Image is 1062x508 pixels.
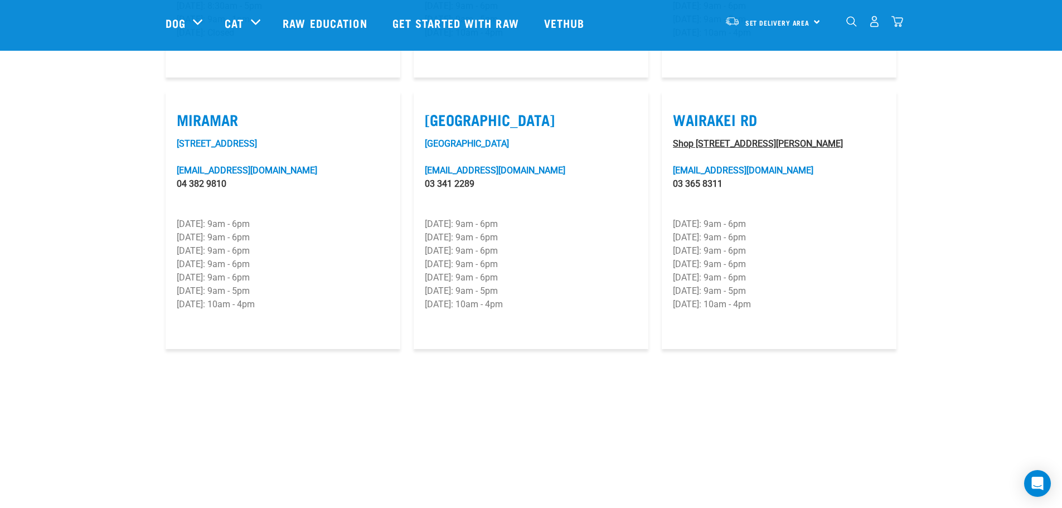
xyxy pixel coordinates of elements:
a: [EMAIL_ADDRESS][DOMAIN_NAME] [425,165,565,176]
label: Wairakei Rd [673,111,885,128]
p: [DATE]: 9am - 6pm [177,217,389,231]
img: home-icon@2x.png [891,16,903,27]
a: Raw Education [271,1,381,45]
a: [STREET_ADDRESS] [177,138,257,149]
p: [DATE]: 10am - 4pm [177,298,389,311]
a: 04 382 9810 [177,178,226,189]
p: [DATE]: 10am - 4pm [673,298,885,311]
a: [GEOGRAPHIC_DATA] [425,138,509,149]
p: [DATE]: 9am - 6pm [673,231,885,244]
a: Vethub [533,1,599,45]
p: [DATE]: 9am - 6pm [425,258,637,271]
a: Cat [225,14,244,31]
p: [DATE]: 9am - 6pm [425,217,637,231]
a: Dog [166,14,186,31]
img: user.png [869,16,880,27]
a: [EMAIL_ADDRESS][DOMAIN_NAME] [673,165,813,176]
p: [DATE]: 9am - 6pm [425,231,637,244]
label: Miramar [177,111,389,128]
p: [DATE]: 9am - 6pm [177,271,389,284]
p: [DATE]: 9am - 6pm [177,258,389,271]
img: home-icon-1@2x.png [846,16,857,27]
a: [EMAIL_ADDRESS][DOMAIN_NAME] [177,165,317,176]
a: 03 365 8311 [673,178,722,189]
div: Open Intercom Messenger [1024,470,1051,497]
a: 03 341 2289 [425,178,474,189]
p: [DATE]: 9am - 6pm [673,271,885,284]
p: [DATE]: 10am - 4pm [425,298,637,311]
p: [DATE]: 9am - 5pm [673,284,885,298]
a: Shop [STREET_ADDRESS][PERSON_NAME] [673,138,843,149]
p: [DATE]: 9am - 6pm [673,217,885,231]
a: Get started with Raw [381,1,533,45]
img: van-moving.png [725,16,740,26]
p: [DATE]: 9am - 6pm [673,258,885,271]
p: [DATE]: 9am - 6pm [673,244,885,258]
p: [DATE]: 9am - 6pm [425,244,637,258]
p: [DATE]: 9am - 6pm [425,271,637,284]
p: [DATE]: 9am - 6pm [177,244,389,258]
span: Set Delivery Area [745,21,810,25]
label: [GEOGRAPHIC_DATA] [425,111,637,128]
p: [DATE]: 9am - 5pm [425,284,637,298]
p: [DATE]: 9am - 6pm [177,231,389,244]
p: [DATE]: 9am - 5pm [177,284,389,298]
